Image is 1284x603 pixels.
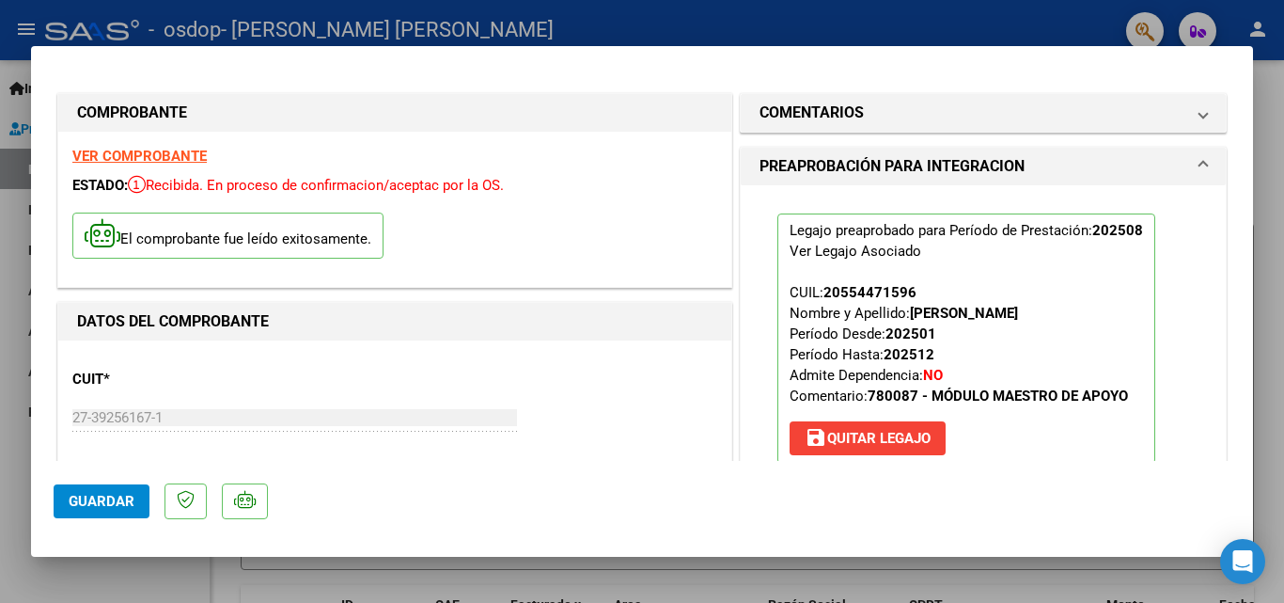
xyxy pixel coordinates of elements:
[741,185,1226,507] div: PREAPROBACIÓN PARA INTEGRACION
[823,282,916,303] div: 20554471596
[790,421,946,455] button: Quitar Legajo
[741,148,1226,185] mat-expansion-panel-header: PREAPROBACIÓN PARA INTEGRACION
[72,177,128,194] span: ESTADO:
[790,388,1128,405] span: Comentario:
[805,430,931,447] span: Quitar Legajo
[77,312,269,330] strong: DATOS DEL COMPROBANTE
[128,177,504,194] span: Recibida. En proceso de confirmacion/aceptac por la OS.
[69,493,134,510] span: Guardar
[741,94,1226,132] mat-expansion-panel-header: COMENTARIOS
[923,367,943,384] strong: NO
[1220,539,1265,584] div: Open Intercom Messenger
[72,213,384,259] p: El comprobante fue leído exitosamente.
[72,148,207,165] a: VER COMPROBANTE
[868,388,1128,405] strong: 780087 - MÓDULO MAESTRO DE APOYO
[77,103,187,121] strong: COMPROBANTE
[72,369,266,390] p: CUIT
[790,284,1128,405] span: CUIL: Nombre y Apellido: Período Desde: Período Hasta: Admite Dependencia:
[910,305,1018,322] strong: [PERSON_NAME]
[884,346,934,363] strong: 202512
[54,484,149,518] button: Guardar
[790,241,921,262] div: Ver Legajo Asociado
[759,155,1025,178] h1: PREAPROBACIÓN PARA INTEGRACION
[759,102,864,124] h1: COMENTARIOS
[777,214,1155,464] p: Legajo preaprobado para Período de Prestación:
[805,426,827,449] mat-icon: save
[885,325,936,342] strong: 202501
[1092,222,1143,239] strong: 202508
